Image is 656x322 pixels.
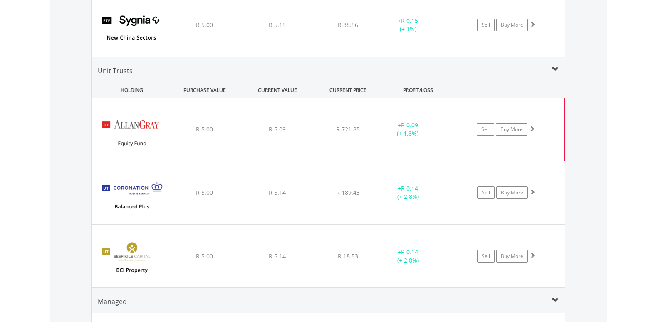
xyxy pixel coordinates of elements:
div: PURCHASE VALUE [169,82,240,98]
span: Managed [98,297,127,306]
span: R 189.43 [336,188,360,196]
span: R 0.14 [401,184,418,192]
div: + (+ 1.8%) [376,121,439,138]
span: R 5.00 [196,252,213,260]
a: Sell [477,123,494,136]
a: Buy More [496,186,528,199]
span: R 5.00 [196,188,213,196]
div: HOLDING [92,82,168,98]
a: Sell [477,19,495,31]
div: CURRENT VALUE [242,82,313,98]
span: R 0.09 [401,121,418,129]
span: R 5.09 [269,125,286,133]
span: R 5.15 [269,21,286,29]
span: R 38.56 [338,21,358,29]
span: R 5.00 [196,21,213,29]
div: CURRENT PRICE [314,82,381,98]
img: UT.ZA.AGEC.png [96,109,168,159]
span: R 0.15 [401,17,418,25]
a: Sell [477,186,495,199]
span: R 721.85 [336,125,360,133]
a: Buy More [496,250,528,263]
a: Buy More [496,19,528,31]
img: EQU.ZA.SYGCN.png [96,4,167,54]
div: + (+ 2.8%) [377,248,440,265]
div: + (+ 2.8%) [377,184,440,201]
div: PROFIT/LOSS [383,82,454,98]
img: UT.ZA.CBFB4.png [96,172,167,222]
span: R 0.14 [401,248,418,256]
span: R 18.53 [338,252,358,260]
span: R 5.14 [269,252,286,260]
img: UT.ZA.SSPF2.png [96,235,167,285]
div: + (+ 3%) [377,17,440,33]
a: Buy More [496,123,527,136]
span: R 5.00 [196,125,213,133]
span: Unit Trusts [98,66,133,75]
a: Sell [477,250,495,263]
span: R 5.14 [269,188,286,196]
